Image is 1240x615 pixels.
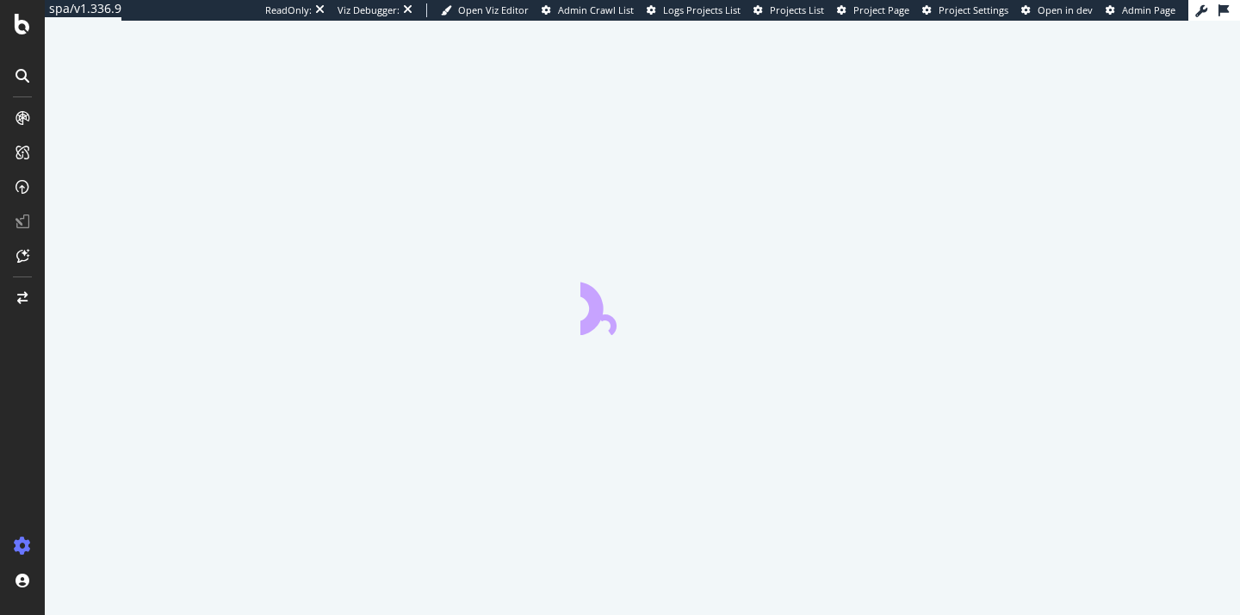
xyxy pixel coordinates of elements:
div: animation [580,273,704,335]
a: Logs Projects List [647,3,741,17]
span: Logs Projects List [663,3,741,16]
span: Open Viz Editor [458,3,529,16]
span: Admin Crawl List [558,3,634,16]
div: Viz Debugger: [338,3,400,17]
a: Admin Page [1106,3,1175,17]
a: Admin Crawl List [542,3,634,17]
a: Project Page [837,3,909,17]
span: Admin Page [1122,3,1175,16]
a: Projects List [753,3,824,17]
a: Project Settings [922,3,1008,17]
span: Open in dev [1038,3,1093,16]
span: Project Page [853,3,909,16]
span: Projects List [770,3,824,16]
a: Open Viz Editor [441,3,529,17]
div: ReadOnly: [265,3,312,17]
a: Open in dev [1021,3,1093,17]
span: Project Settings [939,3,1008,16]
